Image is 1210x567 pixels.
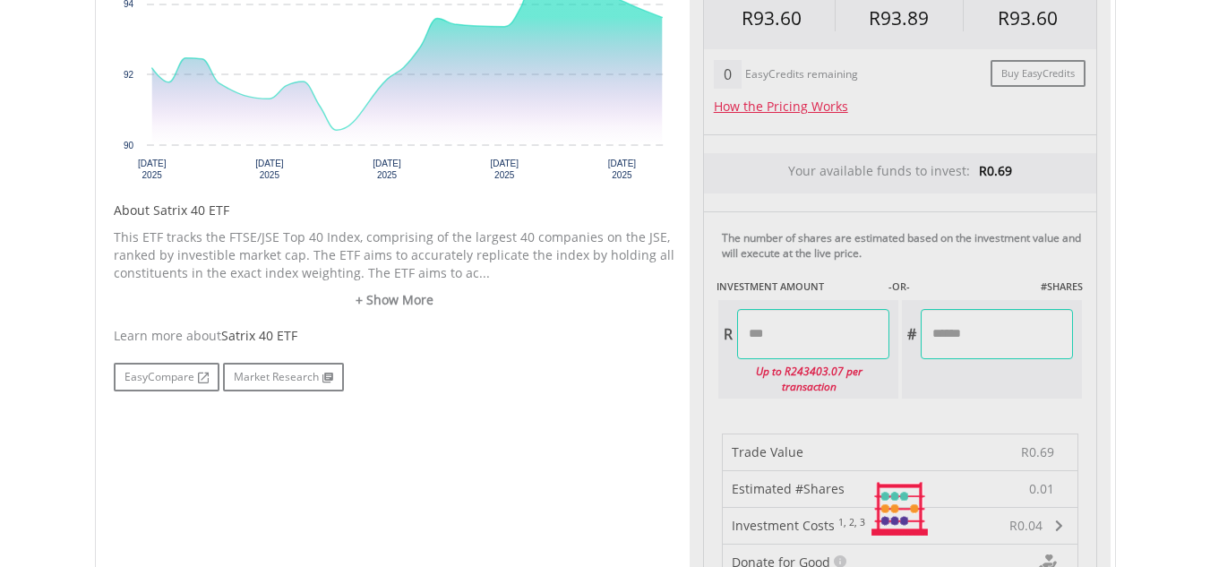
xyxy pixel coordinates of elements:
text: 92 [123,70,133,80]
text: [DATE] 2025 [373,159,401,180]
h5: About Satrix 40 ETF [114,202,676,219]
div: Learn more about [114,327,676,345]
text: [DATE] 2025 [137,159,166,180]
text: [DATE] 2025 [607,159,636,180]
text: [DATE] 2025 [490,159,519,180]
a: Market Research [223,363,344,391]
text: 90 [123,141,133,150]
text: [DATE] 2025 [255,159,284,180]
a: + Show More [114,291,676,309]
a: EasyCompare [114,363,219,391]
p: This ETF tracks the FTSE/JSE Top 40 Index, comprising of the largest 40 companies on the JSE, ran... [114,228,676,282]
span: Satrix 40 ETF [221,327,297,344]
